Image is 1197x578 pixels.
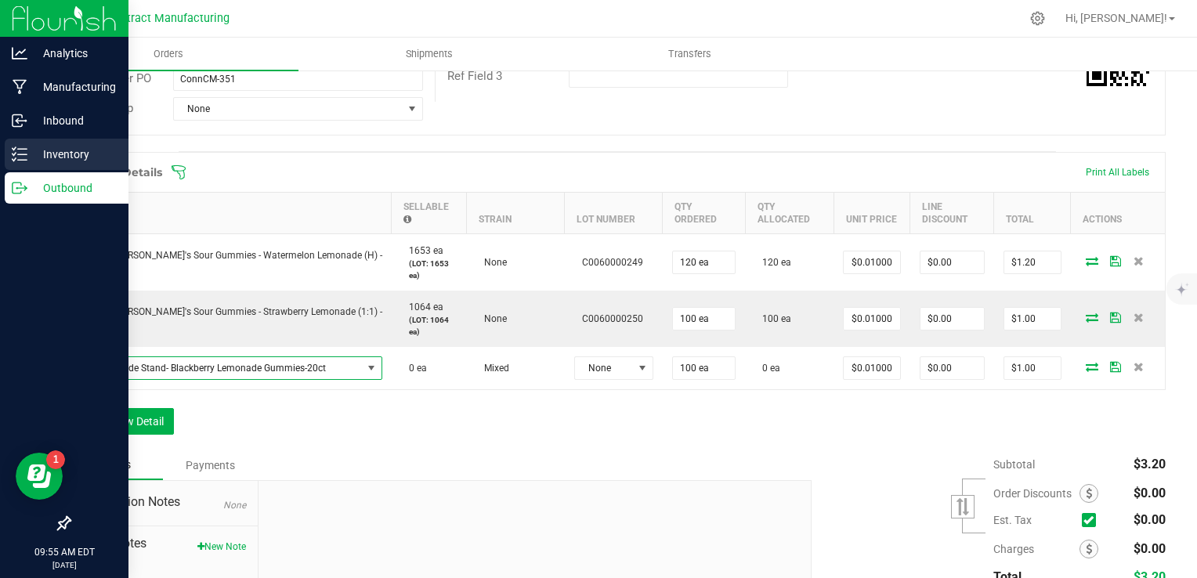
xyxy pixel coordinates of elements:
[673,308,736,330] input: 0
[476,257,507,268] span: None
[7,545,121,559] p: 09:55 AM EDT
[844,357,900,379] input: 0
[1071,192,1165,233] th: Actions
[447,69,502,83] span: Ref Field 3
[1065,12,1167,24] span: Hi, [PERSON_NAME]!
[401,363,427,374] span: 0 ea
[1134,541,1166,556] span: $0.00
[81,534,246,553] span: Order Notes
[1104,256,1127,266] span: Save Order Detail
[1127,362,1151,371] span: Delete Order Detail
[81,357,362,379] span: Lemonade Stand- Blackberry Lemonade Gummies-20ct
[993,543,1079,555] span: Charges
[1004,357,1061,379] input: 0
[401,258,457,281] p: (LOT: 1653 ea)
[132,47,204,61] span: Orders
[1134,457,1166,471] span: $3.20
[1127,256,1151,266] span: Delete Order Detail
[565,192,663,233] th: Lot Number
[163,451,257,479] div: Payments
[673,357,736,379] input: 0
[401,314,457,338] p: (LOT: 1064 ea)
[834,192,910,233] th: Unit Price
[7,559,121,571] p: [DATE]
[12,45,27,61] inline-svg: Analytics
[476,363,509,374] span: Mixed
[27,44,121,63] p: Analytics
[994,192,1071,233] th: Total
[298,38,559,70] a: Shipments
[575,357,633,379] span: None
[392,192,467,233] th: Sellable
[920,251,984,273] input: 0
[90,12,230,25] span: CT Contract Manufacturing
[1134,486,1166,500] span: $0.00
[754,313,791,324] span: 100 ea
[12,146,27,162] inline-svg: Inventory
[401,302,443,312] span: 1064 ea
[12,79,27,95] inline-svg: Manufacturing
[663,192,746,233] th: Qty Ordered
[993,487,1079,500] span: Order Discounts
[673,251,736,273] input: 0
[38,38,298,70] a: Orders
[574,257,643,268] span: C0060000249
[745,192,834,233] th: Qty Allocated
[920,308,984,330] input: 0
[385,47,474,61] span: Shipments
[1104,312,1127,322] span: Save Order Detail
[844,251,900,273] input: 0
[1004,308,1061,330] input: 0
[174,98,403,120] span: None
[80,306,382,331] span: Sister [PERSON_NAME]'s Sour Gummies - Strawberry Lemonade (1:1) - 20ct
[844,308,900,330] input: 0
[647,47,732,61] span: Transfers
[1134,512,1166,527] span: $0.00
[476,313,507,324] span: None
[401,245,443,256] span: 1653 ea
[81,493,246,511] span: Destination Notes
[910,192,994,233] th: Line Discount
[1104,362,1127,371] span: Save Order Detail
[16,453,63,500] iframe: Resource center
[197,540,246,554] button: New Note
[574,313,643,324] span: C0060000250
[559,38,820,70] a: Transfers
[1004,251,1061,273] input: 0
[46,450,65,469] iframe: Resource center unread badge
[993,458,1035,471] span: Subtotal
[71,192,392,233] th: Item
[223,500,246,511] span: None
[754,257,791,268] span: 120 ea
[1127,312,1151,322] span: Delete Order Detail
[12,113,27,128] inline-svg: Inbound
[920,357,984,379] input: 0
[80,250,382,275] span: Sister [PERSON_NAME]'s Sour Gummies - Watermelon Lemonade (H) - 20ct
[27,111,121,130] p: Inbound
[12,180,27,196] inline-svg: Outbound
[993,514,1076,526] span: Est. Tax
[27,145,121,164] p: Inventory
[754,363,780,374] span: 0 ea
[1082,509,1103,530] span: Calculate excise tax
[467,192,565,233] th: Strain
[27,78,121,96] p: Manufacturing
[27,179,121,197] p: Outbound
[1028,11,1047,26] div: Manage settings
